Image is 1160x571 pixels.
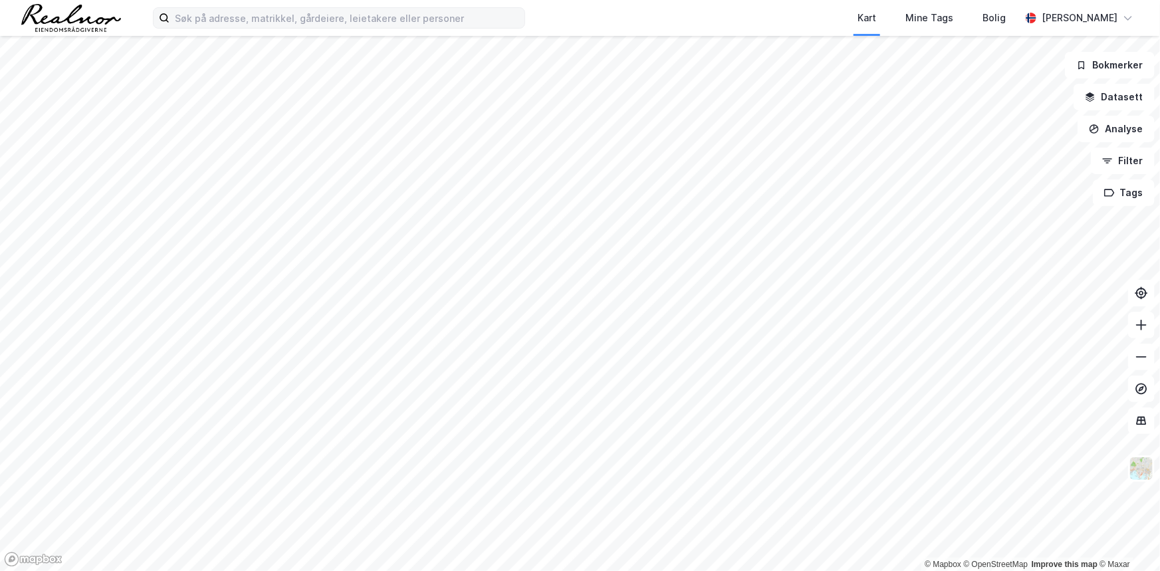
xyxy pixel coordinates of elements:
[4,552,62,567] a: Mapbox homepage
[1074,84,1155,110] button: Datasett
[1129,456,1154,481] img: Z
[1094,507,1160,571] div: Kontrollprogram for chat
[1078,116,1155,142] button: Analyse
[858,10,876,26] div: Kart
[964,560,1028,569] a: OpenStreetMap
[1065,52,1155,78] button: Bokmerker
[21,4,121,32] img: realnor-logo.934646d98de889bb5806.png
[925,560,961,569] a: Mapbox
[1094,507,1160,571] iframe: Chat Widget
[1091,148,1155,174] button: Filter
[170,8,524,28] input: Søk på adresse, matrikkel, gårdeiere, leietakere eller personer
[983,10,1006,26] div: Bolig
[905,10,953,26] div: Mine Tags
[1042,10,1117,26] div: [PERSON_NAME]
[1032,560,1098,569] a: Improve this map
[1093,179,1155,206] button: Tags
